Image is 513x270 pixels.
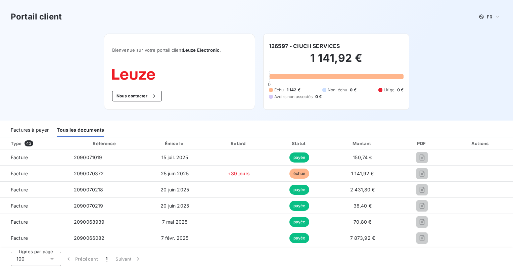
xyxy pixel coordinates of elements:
span: 2 431,80 € [350,187,375,192]
span: 38,40 € [354,203,372,209]
div: Actions [450,140,512,147]
div: Montant [331,140,394,147]
div: PDF [397,140,447,147]
span: Facture [5,186,63,193]
span: 2090070219 [74,203,103,209]
button: Précédent [61,252,102,266]
div: Émise le [143,140,207,147]
button: Nous contacter [112,91,162,101]
div: Référence [93,141,115,146]
button: 1 [102,252,111,266]
span: Non-échu [328,87,347,93]
span: payée [289,217,310,227]
span: 1 142 € [287,87,300,93]
span: Litige [384,87,394,93]
span: 0 € [350,87,356,93]
span: 2090071019 [74,154,102,160]
span: 100 [16,256,25,262]
h2: 1 141,92 € [269,51,404,72]
h3: Portail client [11,11,62,23]
span: 20 juin 2025 [160,187,189,192]
span: 2090066082 [74,235,105,241]
span: payée [289,185,310,195]
span: 1 [106,256,107,262]
div: Factures à payer [11,123,49,137]
span: 20 juin 2025 [160,203,189,209]
span: Facture [5,203,63,209]
button: Suivant [111,252,145,266]
span: 15 juil. 2025 [161,154,188,160]
div: Type [7,140,67,147]
span: payée [289,152,310,163]
span: +39 jours [228,171,249,176]
span: 0 € [397,87,404,93]
span: Bienvenue sur votre portail client . [112,47,247,53]
span: 2090070372 [74,171,104,176]
img: Company logo [112,69,155,80]
span: échue [289,169,310,179]
span: payée [289,201,310,211]
span: 2090070218 [74,187,103,192]
span: Échu [274,87,284,93]
span: Facture [5,235,63,241]
span: 70,80 € [354,219,371,225]
span: 2090068939 [74,219,105,225]
span: Facture [5,154,63,161]
span: Leuze Electronic [183,47,220,53]
span: FR [487,14,492,19]
span: 0 € [315,94,322,100]
span: Facture [5,170,63,177]
span: 1 141,92 € [351,171,374,176]
span: payée [289,233,310,243]
span: Avoirs non associés [274,94,313,100]
span: 7 mai 2025 [162,219,188,225]
span: 0 [268,82,271,87]
span: 7 févr. 2025 [161,235,189,241]
div: Tous les documents [57,123,104,137]
h6: 126597 - CIUCH SERVICES [269,42,340,50]
span: 43 [25,140,33,146]
span: 150,74 € [353,154,372,160]
div: Statut [271,140,328,147]
span: 25 juin 2025 [161,171,189,176]
span: Facture [5,219,63,225]
div: Retard [209,140,268,147]
span: 7 873,92 € [350,235,375,241]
